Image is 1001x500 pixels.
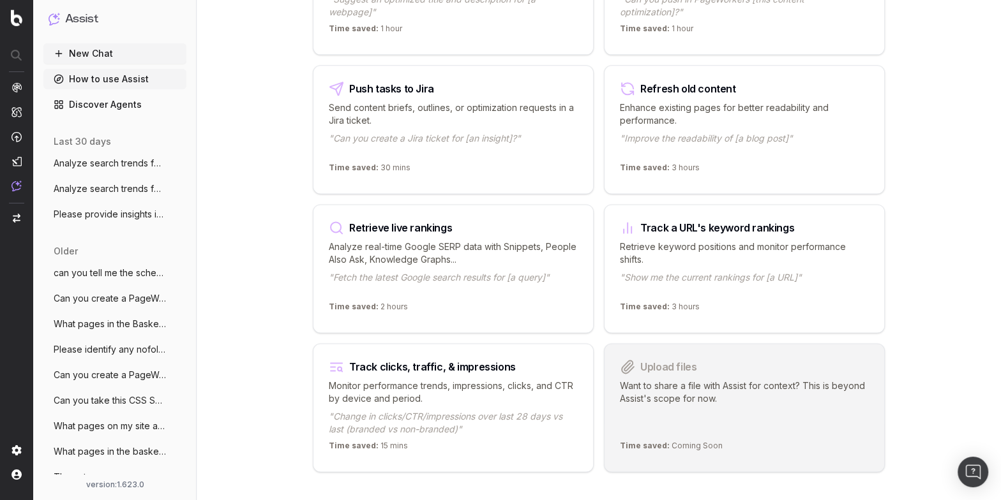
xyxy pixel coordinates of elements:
p: "Can you create a Jira ticket for [an insight]?" [329,132,578,158]
p: 1 hour [620,24,693,39]
div: Track a URL's keyword rankings [640,223,794,233]
button: New Chat [43,43,186,64]
span: Time saved: [620,302,670,311]
img: Setting [11,445,22,455]
span: What pages on my site are evergreen? [54,420,166,432]
p: 3 hours [620,302,700,317]
p: "Improve the readability of [a blog post]" [620,132,869,158]
h1: Assist [65,10,98,28]
div: Upload files [640,362,696,372]
a: Discover Agents [43,94,186,115]
span: These two pages are competing with each [54,471,166,483]
span: Time saved: [620,24,670,33]
span: Please provide insights into why traffic [54,208,166,221]
button: Analyze search trends for: Notre Dame fo [43,179,186,199]
button: can you tell me the schema markup for ht [43,263,186,283]
img: Switch project [13,214,20,223]
img: Activation [11,131,22,142]
span: Can you take this CSS Selector (#the-pos [54,394,166,407]
img: Analytics [11,82,22,92]
a: How to use Assist [43,69,186,89]
button: What pages in the Basketball subfolder a [43,314,186,334]
span: Analyze search trends for: Notre Dame fo [54,182,166,195]
button: Can you create a PageWorkers optimizatio [43,365,186,385]
span: What pages in the Basketball subfolder a [54,318,166,330]
span: last 30 days [54,135,111,148]
p: Want to share a file with Assist for context? This is beyond Assist's scope for now. [620,379,869,436]
button: What pages on my site are evergreen? [43,416,186,436]
p: Monitor performance trends, impressions, clicks, and CTR by device and period. [329,379,578,405]
p: Coming Soon [620,441,723,456]
span: Time saved: [329,163,379,172]
img: Assist [49,13,60,25]
span: Can you create a PageWorkers optimizatio [54,292,166,305]
button: What pages in the basketball subfolder a [43,441,186,462]
img: Intelligence [11,107,22,117]
p: 1 hour [329,24,402,39]
p: Retrieve keyword positions and monitor performance shifts. [620,240,869,266]
span: Time saved: [329,302,379,311]
button: Can you create a PageWorkers optimizatio [43,288,186,309]
span: Analyze search trends for: What topics h [54,157,166,170]
div: version: 1.623.0 [49,480,181,490]
button: Analyze search trends for: What topics h [43,153,186,173]
div: Retrieve live rankings [349,223,452,233]
div: Refresh old content [640,84,735,94]
button: Assist [49,10,181,28]
p: 2 hours [329,302,408,317]
p: 3 hours [620,163,700,178]
span: Time saved: [620,163,670,172]
img: Studio [11,156,22,166]
button: Please identify any nofollow links to no [43,339,186,360]
span: What pages in the basketball subfolder a [54,445,166,458]
p: "Change in clicks/CTR/impressions over last 28 days vs last (branded vs non-branded)" [329,410,578,436]
button: Can you take this CSS Selector (#the-pos [43,390,186,411]
span: Time saved: [620,441,670,450]
span: Time saved: [329,24,379,33]
img: Assist [11,180,22,191]
button: These two pages are competing with each [43,467,186,487]
span: can you tell me the schema markup for ht [54,267,166,279]
p: "Show me the current rankings for [a URL]" [620,271,869,297]
span: Can you create a PageWorkers optimizatio [54,369,166,381]
span: Time saved: [329,441,379,450]
div: Track clicks, traffic, & impressions [349,362,516,372]
p: 15 mins [329,441,408,456]
p: Enhance existing pages for better readability and performance. [620,101,869,127]
span: older [54,245,78,258]
p: 30 mins [329,163,410,178]
img: Botify logo [11,10,22,26]
span: Please identify any nofollow links to no [54,343,166,356]
button: Please provide insights into why traffic [43,204,186,224]
div: Push tasks to Jira [349,84,434,94]
img: My account [11,469,22,480]
div: Open Intercom Messenger [958,457,988,487]
p: "Fetch the latest Google search results for [a query]" [329,271,578,297]
p: Analyze real-time Google SERP data with Snippets, People Also Ask, Knowledge Graphs... [329,240,578,266]
p: Send content briefs, outlines, or optimization requests in a Jira ticket. [329,101,578,127]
